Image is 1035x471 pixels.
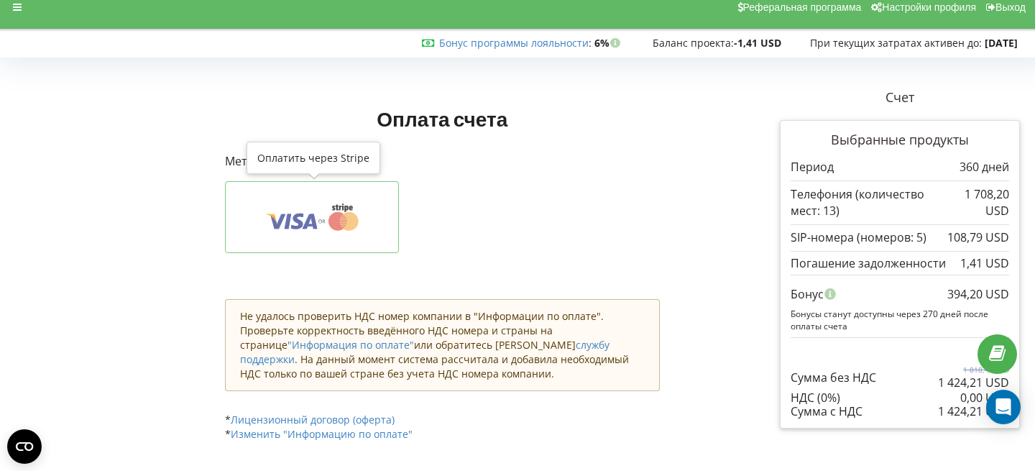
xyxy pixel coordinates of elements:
div: Оплатить через Stripe [247,142,380,174]
a: Изменить "Информацию по оплате" [231,427,413,441]
div: Не удалось проверить НДС номер компании в "Информации по оплате". Проверьте корректность введённо... [225,299,661,391]
div: 0,00 USD [960,391,1009,404]
span: При текущих затратах активен до: [810,36,982,50]
p: 1 424,21 USD [938,375,1009,391]
p: Бонусы станут доступны через 270 дней после оплаты счета [791,308,1009,332]
span: : [439,36,592,50]
a: Бонус программы лояльности [439,36,589,50]
p: Счет [780,88,1020,107]
p: Выбранные продукты [791,131,1009,150]
div: Бонус [791,280,1009,308]
a: "Информация по оплате" [287,338,414,352]
p: 360 дней [960,159,1009,175]
strong: [DATE] [985,36,1018,50]
span: Баланс проекта: [653,36,734,50]
div: Сумма с НДС [791,405,1009,418]
span: Настройки профиля [882,1,976,13]
p: Сумма без НДС [791,370,876,386]
h1: Оплата счета [225,106,661,132]
p: Телефония (количество мест: 13) [791,186,949,219]
a: Лицензионный договор (оферта) [231,413,395,426]
strong: 6% [594,36,624,50]
p: Методы оплаты [225,153,661,170]
div: 394,20 USD [947,280,1009,308]
a: службу поддержки [240,338,609,366]
div: НДС (0%) [791,391,1009,404]
span: Реферальная программа [743,1,862,13]
strong: -1,41 USD [734,36,781,50]
div: 1 424,21 USD [938,405,1009,418]
div: Погашение задолженности [791,257,1009,270]
div: 1,41 USD [960,257,1009,270]
p: SIP-номера (номеров: 5) [791,229,926,246]
div: Open Intercom Messenger [986,390,1021,424]
button: Open CMP widget [7,429,42,464]
p: 1 818,41 USD [938,365,1009,375]
p: 108,79 USD [947,229,1009,246]
p: Период [791,159,834,175]
p: 1 708,20 USD [949,186,1009,219]
span: Выход [995,1,1026,13]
